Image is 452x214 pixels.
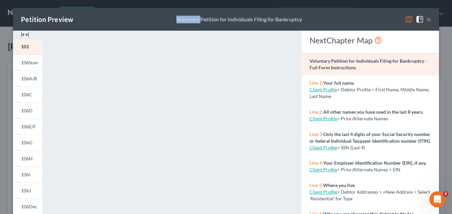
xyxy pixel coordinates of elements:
[310,131,323,137] span: Line 3:
[21,108,33,113] span: 106D
[13,151,42,167] a: 106H
[21,76,37,81] span: 106A/B
[13,103,42,119] a: 106D
[337,116,388,121] span: > Prior/Alternate Names
[21,204,37,209] span: 106Dec
[405,15,413,23] img: map-eea8200ae884c6f1103ae1953ef3d486a96c86aabb227e865a55264e3737af1f.svg
[310,182,323,188] span: Line 5:
[310,160,323,166] span: Line 4:
[13,55,42,71] a: 106Sum
[21,15,73,24] div: Petition Preview
[310,35,431,46] div: NextChapter Map
[310,189,337,195] a: Client Profile
[310,58,427,70] strong: Voluntary Petition for Individuals Filing for Bankruptcy - Full Form Instructions
[21,156,33,161] span: 106H
[426,15,431,23] button: ×
[21,140,32,145] span: 106G
[21,44,29,49] span: 101
[310,87,429,99] span: > Debtor Profile > First Name, Middle Name, Last Name
[310,109,323,115] span: Line 2:
[310,116,337,121] a: Client Profile
[443,191,448,197] span: 4
[13,135,42,151] a: 106G
[310,189,430,201] span: > Debtor Addresses > +New Address > Select 'Residential' for Type
[337,145,365,150] span: > SSN (Last 4)
[21,60,38,65] span: 106Sum
[13,167,42,183] a: 106I
[323,160,426,166] strong: Your Employer Identification Number (EIN), if any.
[21,92,32,97] span: 106C
[310,80,323,86] span: Line 1:
[13,119,42,135] a: 106E/F
[310,131,431,144] strong: Only the last 4 digits of your Social Security number or federal Individual Taxpayer Identificati...
[323,80,354,86] strong: Your full name.
[416,15,424,23] img: help-close-5ba153eb36485ed6c1ea00a893f15db1cb9b99d6cae46e1a8edb6c62d00a1a76.svg
[310,167,337,172] a: Client Profile
[176,16,302,23] div: Voluntary Petition for Individuals Filing for Bankruptcy
[323,109,423,115] strong: All other names you have used in the last 8 years.
[323,182,355,188] strong: Where you live.
[13,87,42,103] a: 106C
[310,145,337,150] a: Client Profile
[21,188,31,193] span: 106J
[13,71,42,87] a: 106A/B
[21,172,30,177] span: 106I
[13,39,42,55] a: 101
[310,87,337,92] a: Client Profile
[429,191,445,207] iframe: Intercom live chat
[337,167,400,172] span: > Prior/Alternate Names > EIN
[21,31,29,39] img: expand-e0f6d898513216a626fdd78e52531dac95497ffd26381d4c15ee2fc46db09dca.svg
[13,183,42,199] a: 106J
[21,124,36,129] span: 106E/F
